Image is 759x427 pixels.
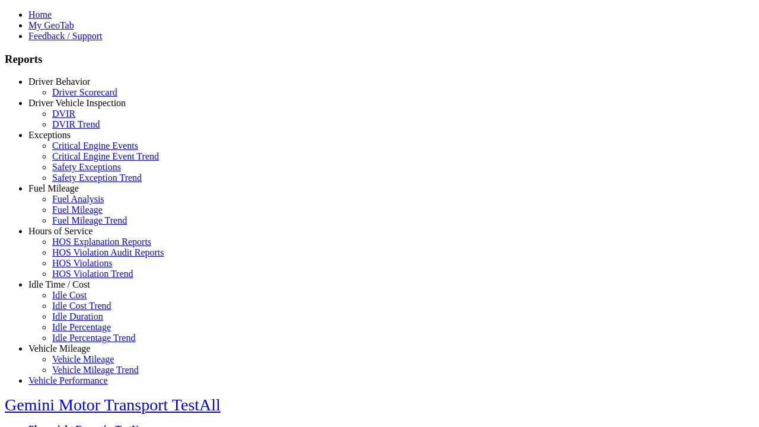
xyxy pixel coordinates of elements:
[52,247,164,257] a: HOS Violation Audit Reports
[52,354,114,364] a: Vehicle Mileage
[28,183,79,193] a: Fuel Mileage
[28,20,74,30] a: My GeoTab
[28,375,108,385] a: Vehicle Performance
[52,109,75,119] a: DVIR
[52,290,87,300] a: Idle Cost
[52,322,111,332] a: Idle Percentage
[52,269,133,279] a: HOS Violation Trend
[28,77,90,87] a: Driver Behavior
[28,279,90,289] a: Idle Time / Cost
[52,205,103,215] a: Fuel Mileage
[52,87,117,97] a: Driver Scorecard
[52,258,112,268] a: HOS Violations
[5,396,221,414] a: Gemini Motor Transport TestAll
[28,9,52,20] a: Home
[52,162,121,172] a: Safety Exceptions
[52,311,103,321] a: Idle Duration
[52,301,111,311] a: Idle Cost Trend
[28,98,126,108] a: Driver Vehicle Inspection
[52,151,159,161] a: Critical Engine Event Trend
[5,53,754,66] h3: Reports
[28,226,93,236] a: Hours of Service
[52,173,142,183] a: Safety Exception Trend
[28,130,71,140] a: Exceptions
[52,119,100,129] a: DVIR Trend
[52,365,139,375] a: Vehicle Mileage Trend
[52,141,138,151] a: Critical Engine Events
[28,343,90,353] a: Vehicle Mileage
[52,215,127,225] a: Fuel Mileage Trend
[28,31,102,41] a: Feedback / Support
[52,194,104,204] a: Fuel Analysis
[52,333,135,343] a: Idle Percentage Trend
[52,237,151,247] a: HOS Explanation Reports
